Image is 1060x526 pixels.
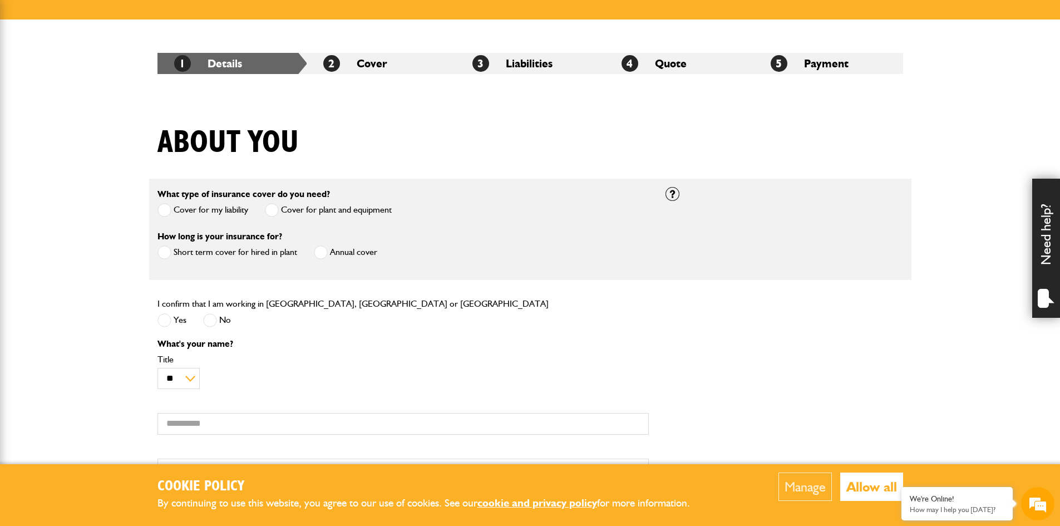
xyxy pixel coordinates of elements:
a: cookie and privacy policy [477,496,597,509]
label: Short term cover for hired in plant [157,245,297,259]
label: What type of insurance cover do you need? [157,190,330,199]
label: Annual cover [314,245,377,259]
h2: Cookie Policy [157,478,708,495]
span: 3 [472,55,489,72]
label: Cover for plant and equipment [265,203,392,217]
p: How may I help you today? [910,505,1004,514]
span: 2 [323,55,340,72]
li: Cover [307,53,456,74]
span: 1 [174,55,191,72]
li: Quote [605,53,754,74]
h1: About you [157,124,299,161]
label: Title [157,355,649,364]
li: Payment [754,53,903,74]
label: How long is your insurance for? [157,232,282,241]
label: I confirm that I am working in [GEOGRAPHIC_DATA], [GEOGRAPHIC_DATA] or [GEOGRAPHIC_DATA] [157,299,549,308]
label: No [203,313,231,327]
div: We're Online! [910,494,1004,504]
div: Need help? [1032,179,1060,318]
p: By continuing to use this website, you agree to our use of cookies. See our for more information. [157,495,708,512]
label: Yes [157,313,186,327]
span: 5 [771,55,787,72]
label: Cover for my liability [157,203,248,217]
button: Allow all [840,473,903,501]
span: 4 [622,55,638,72]
li: Details [157,53,307,74]
button: Manage [778,473,832,501]
p: What's your name? [157,340,649,348]
li: Liabilities [456,53,605,74]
